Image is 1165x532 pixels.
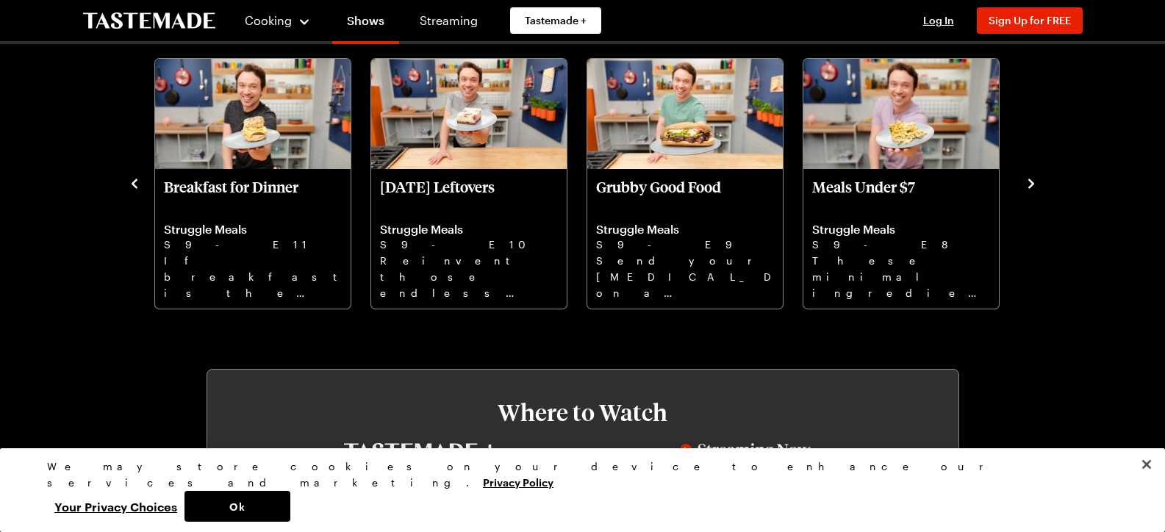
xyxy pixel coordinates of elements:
[332,3,399,44] a: Shows
[370,54,586,310] div: 3 / 12
[154,54,370,310] div: 2 / 12
[380,178,558,213] p: [DATE] Leftovers
[164,178,342,300] a: Breakfast for Dinner
[596,178,774,300] a: Grubby Good Food
[380,178,558,300] a: Thanksgiving Leftovers
[587,59,783,169] img: Grubby Good Food
[371,59,567,169] img: Thanksgiving Leftovers
[164,237,342,253] p: S9 - E11
[525,13,587,28] span: Tastemade +
[380,222,558,237] p: Struggle Meals
[586,54,802,310] div: 4 / 12
[483,475,553,489] a: More information about your privacy, opens in a new tab
[680,443,811,459] img: Streaming
[380,237,558,253] p: S9 - E10
[596,253,774,300] p: Send your [MEDICAL_DATA] on a flavorful food tour without leaving the Struggle Kitchen.
[83,12,215,29] a: To Tastemade Home Page
[989,14,1071,26] span: Sign Up for FREE
[371,59,567,309] div: Thanksgiving Leftovers
[47,459,1105,522] div: Privacy
[251,399,914,425] h3: Where to Watch
[596,222,774,237] p: Struggle Meals
[802,54,1018,310] div: 5 / 12
[245,13,292,27] span: Cooking
[127,173,142,191] button: navigate to previous item
[164,222,342,237] p: Struggle Meals
[812,178,990,213] p: Meals Under $7
[812,253,990,300] p: These minimal ingredient recipes are the keys to creating filling, flavorful meals for 4 people f...
[380,253,558,300] p: Reinvent those endless [DATE] leftovers with revamped dishes the family will love.
[245,3,312,38] button: Cooking
[47,459,1105,491] div: We may store cookies on your device to enhance our services and marketing.
[184,491,290,522] button: Ok
[923,14,954,26] span: Log In
[596,237,774,253] p: S9 - E9
[587,59,783,309] div: Grubby Good Food
[596,178,774,213] p: Grubby Good Food
[344,443,496,459] img: Tastemade+
[977,7,1083,34] button: Sign Up for FREE
[155,59,351,309] div: Breakfast for Dinner
[1130,448,1163,481] button: Close
[812,222,990,237] p: Struggle Meals
[909,13,968,28] button: Log In
[510,7,601,34] a: Tastemade +
[164,178,342,213] p: Breakfast for Dinner
[803,59,999,169] img: Meals Under $7
[155,59,351,169] img: Breakfast for Dinner
[164,253,342,300] p: If breakfast is the most important meal of the day, why not eat it for dinner too?
[1024,173,1039,191] button: navigate to next item
[803,59,999,309] div: Meals Under $7
[812,178,990,300] a: Meals Under $7
[812,237,990,253] p: S9 - E8
[47,491,184,522] button: Your Privacy Choices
